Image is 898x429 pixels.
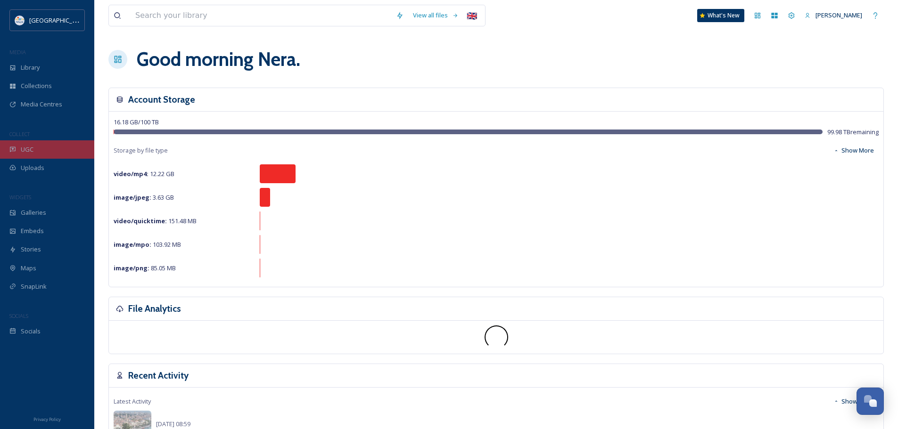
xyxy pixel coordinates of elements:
[114,240,151,249] strong: image/mpo :
[21,100,62,109] span: Media Centres
[33,413,61,424] a: Privacy Policy
[114,217,197,225] span: 151.48 MB
[114,240,181,249] span: 103.92 MB
[21,145,33,154] span: UGC
[29,16,89,24] span: [GEOGRAPHIC_DATA]
[156,420,190,428] span: [DATE] 08:59
[114,146,168,155] span: Storage by file type
[829,392,879,411] button: Show More
[114,264,176,272] span: 85.05 MB
[21,227,44,235] span: Embeds
[114,397,151,406] span: Latest Activity
[21,245,41,254] span: Stories
[21,282,47,291] span: SnapLink
[114,118,159,126] span: 16.18 GB / 100 TB
[21,327,41,336] span: Socials
[114,193,151,202] strong: image/jpeg :
[9,194,31,201] span: WIDGETS
[9,49,26,56] span: MEDIA
[128,302,181,316] h3: File Analytics
[114,170,174,178] span: 12.22 GB
[137,45,300,73] h1: Good morning Nera .
[816,11,862,19] span: [PERSON_NAME]
[114,170,148,178] strong: video/mp4 :
[15,16,25,25] img: HTZ_logo_EN.svg
[131,5,391,26] input: Search your library
[829,141,879,160] button: Show More
[114,217,167,225] strong: video/quicktime :
[827,128,879,137] span: 99.98 TB remaining
[21,264,36,273] span: Maps
[114,193,174,202] span: 3.63 GB
[128,93,195,106] h3: Account Storage
[21,81,52,90] span: Collections
[800,6,867,24] a: [PERSON_NAME]
[408,6,463,24] a: View all files
[463,7,480,24] div: 🇬🇧
[128,369,189,382] h3: Recent Activity
[9,130,30,138] span: COLLECT
[114,264,149,272] strong: image/png :
[21,63,40,72] span: Library
[33,416,61,422] span: Privacy Policy
[21,208,46,217] span: Galleries
[21,163,44,172] span: Uploads
[857,388,884,415] button: Open Chat
[697,9,744,22] a: What's New
[9,312,28,319] span: SOCIALS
